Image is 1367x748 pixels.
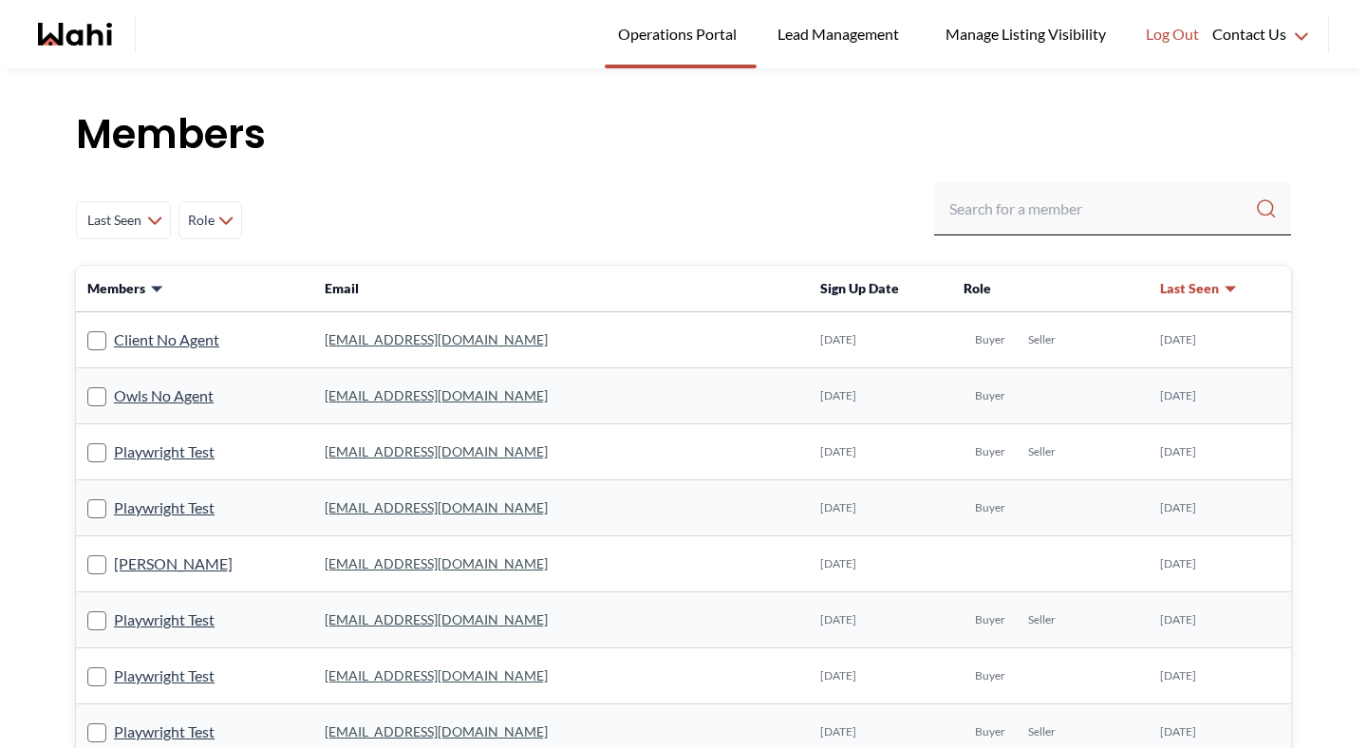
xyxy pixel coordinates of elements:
[1028,444,1056,459] span: Seller
[975,388,1005,403] span: Buyer
[1149,592,1291,648] td: [DATE]
[114,720,215,744] a: Playwright Test
[1149,536,1291,592] td: [DATE]
[325,611,548,627] a: [EMAIL_ADDRESS][DOMAIN_NAME]
[187,203,215,237] span: Role
[87,279,164,298] button: Members
[809,592,952,648] td: [DATE]
[975,724,1005,739] span: Buyer
[1160,279,1238,298] button: Last Seen
[114,664,215,688] a: Playwright Test
[1149,368,1291,424] td: [DATE]
[809,368,952,424] td: [DATE]
[76,106,1291,163] h1: Members
[1160,279,1219,298] span: Last Seen
[940,22,1112,47] span: Manage Listing Visibility
[114,608,215,632] a: Playwright Test
[618,22,743,47] span: Operations Portal
[975,444,1005,459] span: Buyer
[949,192,1255,226] input: Search input
[325,387,548,403] a: [EMAIL_ADDRESS][DOMAIN_NAME]
[809,424,952,480] td: [DATE]
[1028,724,1056,739] span: Seller
[1149,648,1291,704] td: [DATE]
[325,443,548,459] a: [EMAIL_ADDRESS][DOMAIN_NAME]
[325,280,359,296] span: Email
[325,331,548,347] a: [EMAIL_ADDRESS][DOMAIN_NAME]
[114,327,219,352] a: Client No Agent
[325,555,548,571] a: [EMAIL_ADDRESS][DOMAIN_NAME]
[809,312,952,368] td: [DATE]
[87,279,145,298] span: Members
[1149,480,1291,536] td: [DATE]
[975,332,1005,347] span: Buyer
[325,499,548,515] a: [EMAIL_ADDRESS][DOMAIN_NAME]
[809,536,952,592] td: [DATE]
[1149,424,1291,480] td: [DATE]
[809,480,952,536] td: [DATE]
[114,552,233,576] a: [PERSON_NAME]
[975,668,1005,683] span: Buyer
[84,203,143,237] span: Last Seen
[975,500,1005,515] span: Buyer
[1149,312,1291,368] td: [DATE]
[1028,612,1056,627] span: Seller
[325,667,548,683] a: [EMAIL_ADDRESS][DOMAIN_NAME]
[114,439,215,464] a: Playwright Test
[38,23,112,46] a: Wahi homepage
[777,22,906,47] span: Lead Management
[1028,332,1056,347] span: Seller
[975,612,1005,627] span: Buyer
[809,648,952,704] td: [DATE]
[114,383,214,408] a: Owls No Agent
[114,496,215,520] a: Playwright Test
[964,280,991,296] span: Role
[820,280,899,296] span: Sign Up Date
[325,723,548,739] a: [EMAIL_ADDRESS][DOMAIN_NAME]
[1146,22,1199,47] span: Log Out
